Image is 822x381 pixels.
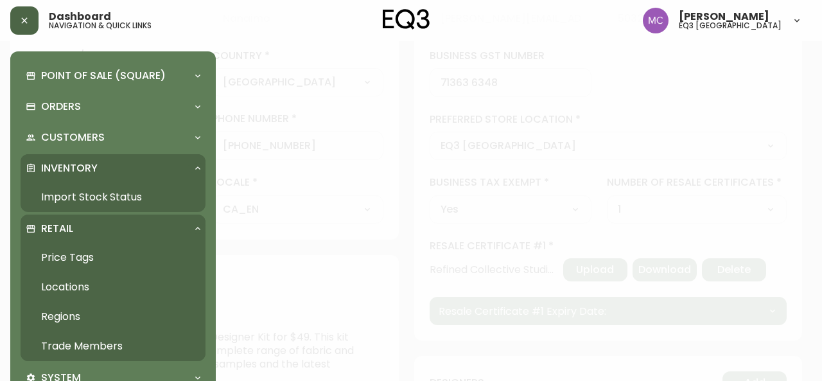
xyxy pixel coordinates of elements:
a: Trade Members [21,332,205,361]
p: Point of Sale (Square) [41,69,166,83]
a: Locations [21,272,205,302]
a: Regions [21,302,205,332]
div: Retail [21,215,205,243]
div: Inventory [21,154,205,182]
h5: navigation & quick links [49,22,152,30]
span: Dashboard [49,12,111,22]
img: 6dbdb61c5655a9a555815750a11666cc [643,8,669,33]
img: logo [383,9,430,30]
p: Inventory [41,161,98,175]
div: Point of Sale (Square) [21,62,205,90]
div: Customers [21,123,205,152]
p: Customers [41,130,105,145]
h5: eq3 [GEOGRAPHIC_DATA] [679,22,782,30]
p: Orders [41,100,81,114]
span: [PERSON_NAME] [679,12,769,22]
a: Price Tags [21,243,205,272]
p: Retail [41,222,73,236]
a: Import Stock Status [21,182,205,212]
div: Orders [21,93,205,121]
